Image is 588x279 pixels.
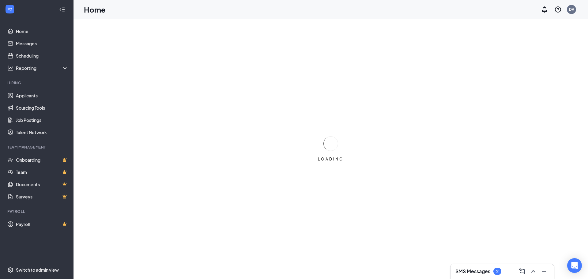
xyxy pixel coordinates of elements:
a: Applicants [16,89,68,102]
a: Talent Network [16,126,68,138]
div: Open Intercom Messenger [567,258,582,273]
a: Sourcing Tools [16,102,68,114]
svg: Analysis [7,65,13,71]
a: OnboardingCrown [16,154,68,166]
svg: Notifications [541,6,548,13]
div: Team Management [7,145,67,150]
svg: Collapse [59,6,65,13]
svg: Settings [7,267,13,273]
h3: SMS Messages [455,268,490,275]
div: DA [569,7,574,12]
a: Home [16,25,68,37]
a: Messages [16,37,68,50]
svg: Minimize [541,268,548,275]
div: 2 [496,269,499,274]
div: Hiring [7,80,67,85]
button: ComposeMessage [517,266,527,276]
div: LOADING [315,156,346,162]
svg: WorkstreamLogo [7,6,13,12]
div: Reporting [16,65,69,71]
button: ChevronUp [528,266,538,276]
a: DocumentsCrown [16,178,68,190]
a: SurveysCrown [16,190,68,203]
a: Scheduling [16,50,68,62]
svg: ChevronUp [530,268,537,275]
a: PayrollCrown [16,218,68,230]
svg: ComposeMessage [518,268,526,275]
div: Payroll [7,209,67,214]
div: Switch to admin view [16,267,59,273]
a: TeamCrown [16,166,68,178]
button: Minimize [539,266,549,276]
svg: QuestionInfo [554,6,562,13]
a: Job Postings [16,114,68,126]
h1: Home [84,4,106,15]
